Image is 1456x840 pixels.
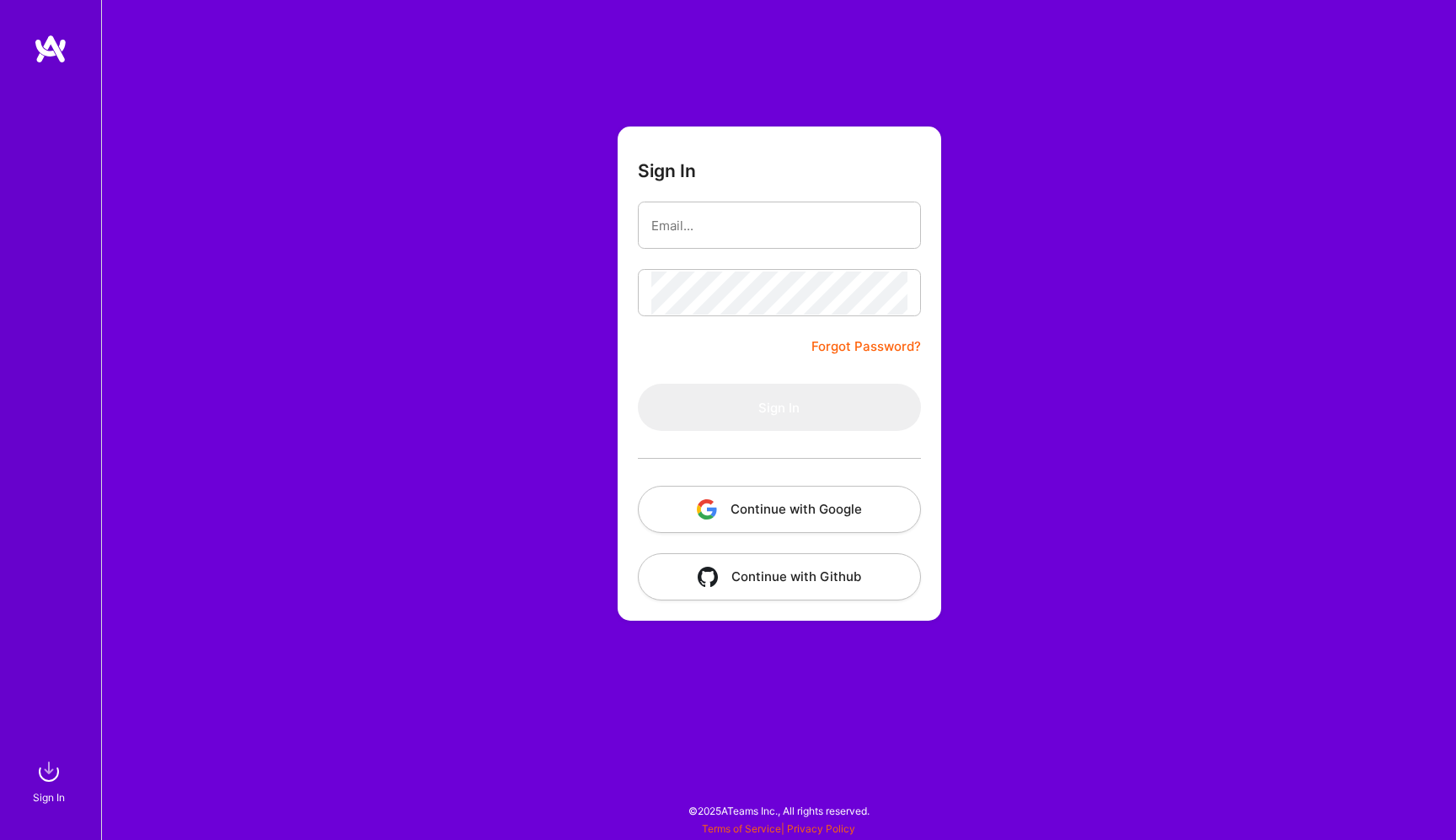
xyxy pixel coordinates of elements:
[697,499,717,520] img: icon
[33,789,65,806] div: Sign In
[638,384,921,431] button: Sign In
[638,486,921,533] button: Continue with Google
[702,822,855,835] span: |
[638,160,696,181] h3: Sign In
[34,34,67,64] img: logo
[702,822,781,835] a: Terms of Service
[787,822,855,835] a: Privacy Policy
[651,204,907,247] input: Email...
[35,755,66,806] a: sign inSign In
[698,567,718,587] img: icon
[638,553,921,600] button: Continue with Github
[32,755,66,789] img: sign in
[811,337,921,357] a: Forgot Password?
[101,789,1456,832] div: © 2025 ATeams Inc., All rights reserved.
